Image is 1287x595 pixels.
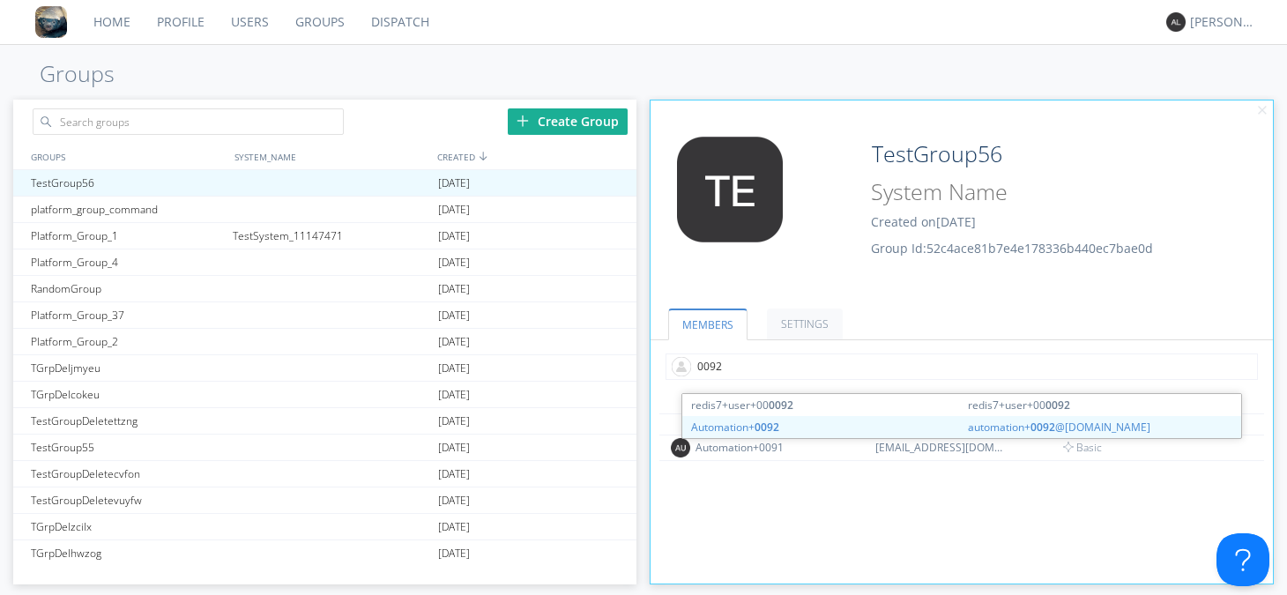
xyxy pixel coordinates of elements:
a: MEMBERS [668,309,748,340]
a: Platform_Group_2[DATE] [13,329,636,355]
a: TGrpDelhwzog[DATE] [13,540,636,567]
div: CREATED [433,144,637,169]
div: MEMBERS [659,393,1265,414]
div: TestGroup55 [26,435,228,460]
span: Automation+ [691,419,956,435]
span: Created on [871,213,976,230]
span: Basic [1063,440,1102,455]
img: cancel.svg [1256,105,1268,117]
a: TestGroupDeletevuyfw[DATE] [13,487,636,514]
input: Type name of user to add to group [666,353,1258,380]
span: [DATE] [438,223,470,249]
a: SETTINGS [767,309,843,339]
a: TestGroup55[DATE] [13,435,636,461]
strong: 0092 [769,398,793,413]
div: Automation+0091 [696,440,828,455]
div: TestGroupDeletevuyfw [26,487,228,513]
div: SYSTEM_NAME [230,144,433,169]
input: Group Name [865,137,1149,172]
div: TGrpDelcokeu [26,382,228,407]
input: Search groups [33,108,344,135]
div: TestSystem_11147471 [228,223,434,249]
strong: 0092 [755,420,779,435]
span: [DATE] [438,461,470,487]
strong: 0092 [1045,398,1070,413]
a: Platform_Group_4[DATE] [13,249,636,276]
a: TGrpDelzcilx[DATE] [13,514,636,540]
div: [PERSON_NAME] [1190,13,1256,31]
div: Platform_Group_1 [26,223,228,249]
div: TGrpDelhwzog [26,540,228,566]
div: Platform_Group_4 [26,249,228,275]
a: Platform_Group_1TestSystem_11147471[DATE] [13,223,636,249]
div: TestGroupDeletecvfon [26,461,228,487]
div: GROUPS [26,144,226,169]
div: TestGroup56 [26,170,228,196]
img: 373638.png [671,438,690,457]
span: [DATE] [438,487,470,514]
a: TestGroupDeletettzng[DATE] [13,408,636,435]
span: [DATE] [936,213,976,230]
img: 373638.png [664,137,796,242]
div: TestGroupDeletettzng [26,408,228,434]
span: [DATE] [438,249,470,276]
img: plus.svg [517,115,529,127]
span: [DATE] [438,355,470,382]
span: [DATE] [438,329,470,355]
div: Platform_Group_2 [26,329,228,354]
a: RandomGroup[DATE] [13,276,636,302]
div: Create Group [508,108,628,135]
span: redis7+user+00 [691,397,956,413]
span: redis7+user+00 [968,397,1232,413]
a: platform_group_command[DATE] [13,197,636,223]
img: 373638.png [1166,12,1186,32]
div: RandomGroup [26,276,228,301]
span: Group Id: 52c4ace81b7e4e178336b440ec7bae0d [871,240,1153,257]
span: automation+ @[DOMAIN_NAME] [968,419,1232,435]
div: TGrpDelzcilx [26,514,228,539]
span: [DATE] [438,514,470,540]
span: [DATE] [438,382,470,408]
a: TGrpDeljmyeu[DATE] [13,355,636,382]
a: Platform_Group_37[DATE] [13,302,636,329]
a: TestGroup56[DATE] [13,170,636,197]
div: platform_group_command [26,197,228,222]
img: 8ff700cf5bab4eb8a436322861af2272 [35,6,67,38]
input: System Name [865,175,1149,209]
div: TGrpDeljmyeu [26,355,228,381]
span: [DATE] [438,302,470,329]
div: Platform_Group_37 [26,302,228,328]
a: TGrpDelcokeu[DATE] [13,382,636,408]
span: [DATE] [438,435,470,461]
span: [DATE] [438,170,470,197]
div: [EMAIL_ADDRESS][DOMAIN_NAME] [875,440,1008,455]
iframe: Toggle Customer Support [1216,533,1269,586]
span: [DATE] [438,408,470,435]
a: TestGroupDeletecvfon[DATE] [13,461,636,487]
strong: 0092 [1030,420,1055,435]
span: [DATE] [438,197,470,223]
span: [DATE] [438,540,470,567]
span: [DATE] [438,276,470,302]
